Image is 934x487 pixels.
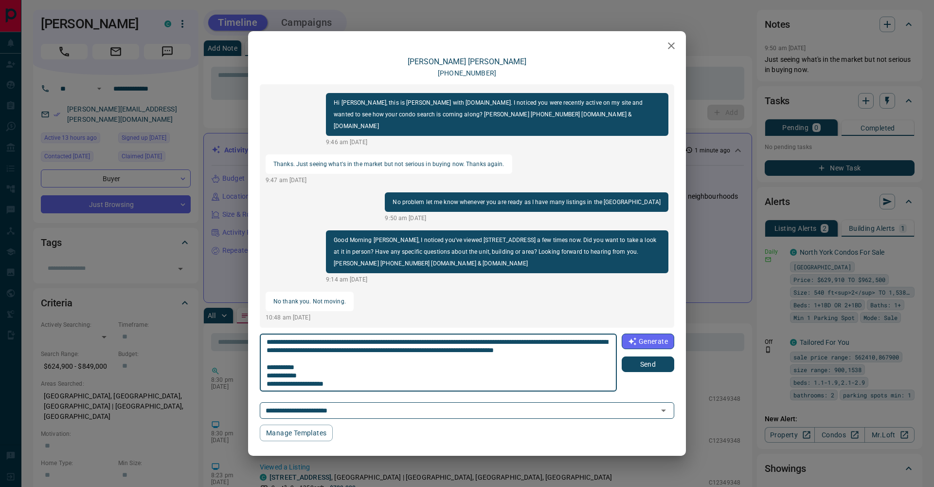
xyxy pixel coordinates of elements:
p: 9:14 am [DATE] [326,275,668,284]
a: [PERSON_NAME] [PERSON_NAME] [408,57,526,66]
p: No thank you. Not moving. [273,296,346,307]
p: 9:47 am [DATE] [266,176,512,185]
p: Good Morning [PERSON_NAME], I noticed you've viewed [STREET_ADDRESS] a few times now. Did you wan... [334,234,661,269]
button: Generate [622,334,674,349]
button: Manage Templates [260,425,333,441]
p: 10:48 am [DATE] [266,313,354,322]
button: Open [657,404,670,417]
p: Hi [PERSON_NAME], this is [PERSON_NAME] with [DOMAIN_NAME]. I noticed you were recently active on... [334,97,661,132]
p: 9:46 am [DATE] [326,138,668,147]
button: Send [622,356,674,372]
p: [PHONE_NUMBER] [438,68,496,78]
p: 9:50 am [DATE] [385,214,668,223]
p: Thanks. Just seeing what's in the market but not serious in buying now. Thanks again. [273,158,504,170]
p: No problem let me know whenever you are ready as I have many listings in the [GEOGRAPHIC_DATA] [393,196,661,208]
